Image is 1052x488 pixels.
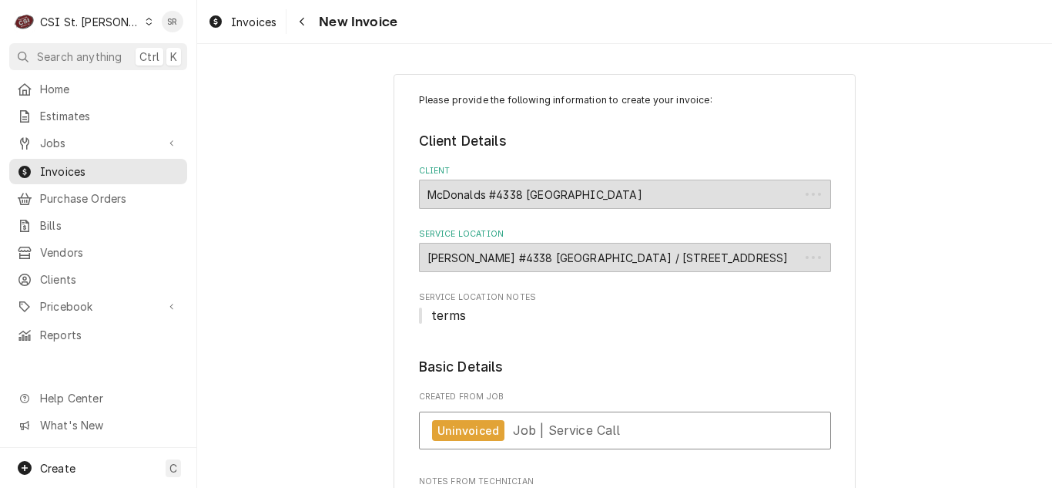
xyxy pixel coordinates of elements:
[40,190,179,207] span: Purchase Orders
[419,476,831,488] span: Notes From Technician
[14,11,35,32] div: C
[419,228,831,241] label: Service Location
[40,163,179,180] span: Invoices
[419,165,831,177] label: Client
[9,412,187,438] a: Go to What's New
[14,11,35,32] div: CSI St. Louis's Avatar
[40,135,156,151] span: Jobs
[9,385,187,411] a: Go to Help Center
[432,420,505,441] div: Uninvoiced
[9,130,187,156] a: Go to Jobs
[419,291,831,325] div: Service Location Notes
[9,294,187,319] a: Go to Pricebook
[40,217,179,234] span: Bills
[40,244,179,261] span: Vendors
[419,180,831,209] div: McDonalds #4338 Collinsville
[419,243,831,272] div: McDonald's #4338 Collinsville / 503 Beltline Rd, Collinsville, IL 62234
[9,322,187,348] a: Reports
[40,298,156,315] span: Pricebook
[419,357,831,377] legend: Basic Details
[231,14,276,30] span: Invoices
[419,93,831,107] p: Please provide the following information to create your invoice:
[40,14,140,30] div: CSI St. [PERSON_NAME]
[419,306,831,325] span: Service Location Notes
[513,422,621,438] span: Job | Service Call
[139,49,159,65] span: Ctrl
[9,159,187,184] a: Invoices
[290,9,314,34] button: Navigate back
[314,12,397,32] span: New Invoice
[170,49,177,65] span: K
[9,213,187,238] a: Bills
[9,186,187,211] a: Purchase Orders
[40,417,178,433] span: What's New
[40,81,179,97] span: Home
[419,131,831,151] legend: Client Details
[419,391,831,457] div: Created From Job
[419,391,831,403] span: Created From Job
[40,271,179,288] span: Clients
[9,43,187,70] button: Search anythingCtrlK
[419,165,831,209] div: Client
[9,267,187,292] a: Clients
[419,412,831,449] a: View Job
[202,9,283,35] a: Invoices
[9,103,187,129] a: Estimates
[40,390,178,406] span: Help Center
[9,76,187,102] a: Home
[431,308,467,323] span: terms
[162,11,183,32] div: SR
[40,462,75,475] span: Create
[40,327,179,343] span: Reports
[162,11,183,32] div: Stephani Roth's Avatar
[40,108,179,124] span: Estimates
[419,228,831,272] div: Service Location
[419,291,831,304] span: Service Location Notes
[9,240,187,265] a: Vendors
[169,460,177,476] span: C
[37,49,122,65] span: Search anything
